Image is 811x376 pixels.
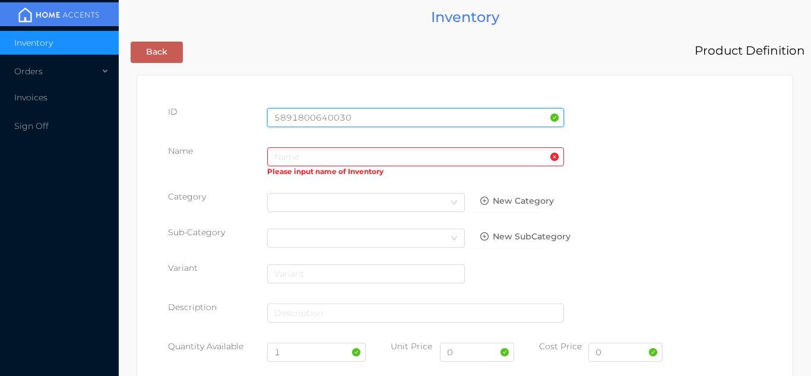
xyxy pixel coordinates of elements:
div: Please input name of Inventory [267,166,564,179]
input: Variant [267,264,465,283]
p: Quantity Available [168,340,267,353]
p: Unit Price [391,340,440,353]
input: Cost Price [588,343,663,362]
input: Homeaccents ID [267,108,564,127]
i: icon: down [451,199,458,207]
p: Name [168,145,267,157]
input: Unit Price [440,343,514,362]
p: Category [168,191,267,203]
p: Cost Price [539,340,588,353]
button: icon: plus-circle-oNew Category [465,191,544,212]
div: Inventory [125,6,805,28]
button: Back [131,42,183,63]
span: Inventory [14,37,53,48]
span: Sign Off [14,121,49,131]
img: mainBanner [14,6,103,24]
div: ID [168,106,267,118]
input: Name [267,147,564,166]
div: Product Definition [695,40,805,62]
i: icon: down [451,235,458,243]
div: Variant [168,262,267,274]
input: Description [267,304,564,323]
div: Sub-Category [168,226,267,239]
span: Invoices [14,92,47,103]
button: icon: plus-circle-oNew SubCategory [465,226,544,248]
p: Description [168,301,267,314]
input: Quantity [267,343,366,362]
